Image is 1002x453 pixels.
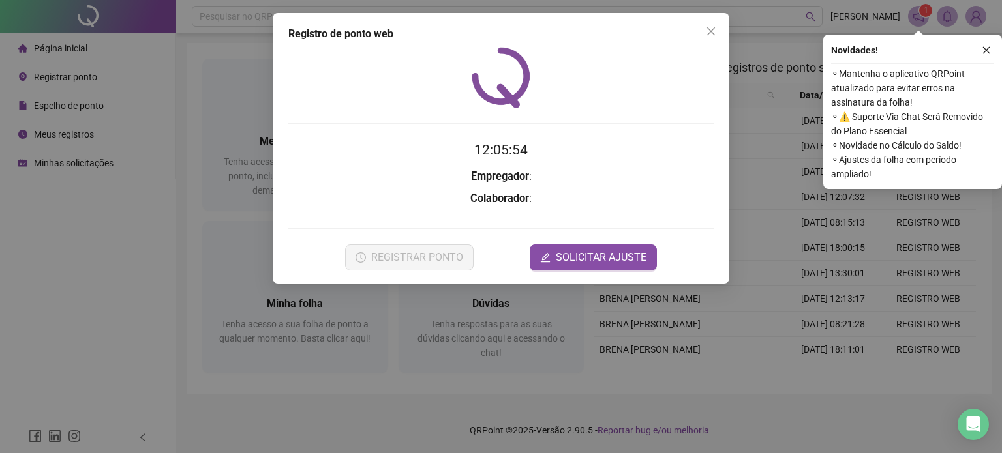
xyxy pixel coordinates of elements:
[288,168,714,185] h3: :
[831,153,994,181] span: ⚬ Ajustes da folha com período ampliado!
[706,26,716,37] span: close
[556,250,646,265] span: SOLICITAR AJUSTE
[470,192,529,205] strong: Colaborador
[982,46,991,55] span: close
[530,244,657,270] button: editSOLICITAR AJUSTE
[474,142,528,158] time: 12:05:54
[831,66,994,110] span: ⚬ Mantenha o aplicativo QRPoint atualizado para evitar erros na assinatura da folha!
[472,47,530,108] img: QRPoint
[958,409,989,440] div: Open Intercom Messenger
[540,252,551,263] span: edit
[831,43,878,57] span: Novidades !
[701,21,721,42] button: Close
[345,244,474,270] button: REGISTRAR PONTO
[831,138,994,153] span: ⚬ Novidade no Cálculo do Saldo!
[831,110,994,138] span: ⚬ ⚠️ Suporte Via Chat Será Removido do Plano Essencial
[471,170,529,183] strong: Empregador
[288,26,714,42] div: Registro de ponto web
[288,190,714,207] h3: :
